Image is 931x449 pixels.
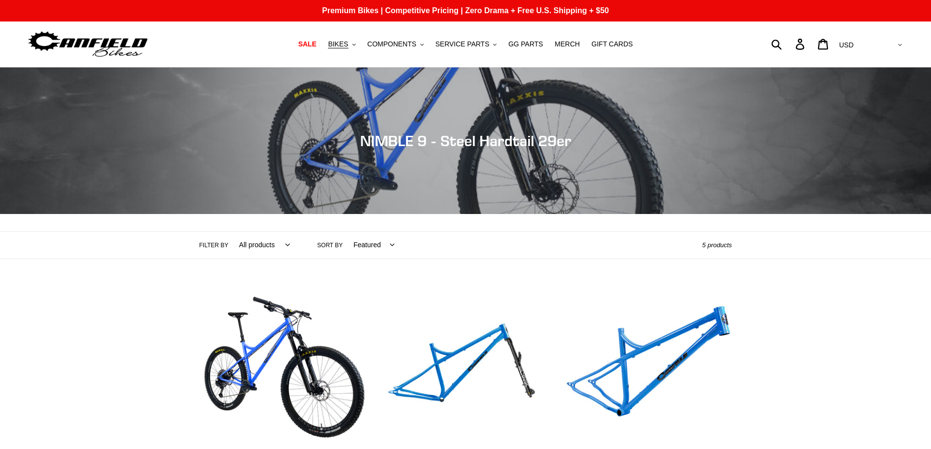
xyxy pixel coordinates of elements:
button: BIKES [323,38,360,51]
button: SERVICE PARTS [431,38,501,51]
span: GG PARTS [508,40,543,48]
a: GG PARTS [503,38,548,51]
span: COMPONENTS [368,40,416,48]
span: NIMBLE 9 - Steel Hardtail 29er [360,132,571,150]
span: BIKES [328,40,348,48]
a: MERCH [550,38,585,51]
span: SERVICE PARTS [435,40,489,48]
a: SALE [293,38,321,51]
img: Canfield Bikes [27,29,149,60]
input: Search [777,33,801,55]
span: SALE [298,40,316,48]
label: Sort by [317,241,343,250]
span: MERCH [555,40,580,48]
span: 5 products [702,241,732,249]
button: COMPONENTS [363,38,429,51]
label: Filter by [199,241,229,250]
span: GIFT CARDS [591,40,633,48]
a: GIFT CARDS [586,38,638,51]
